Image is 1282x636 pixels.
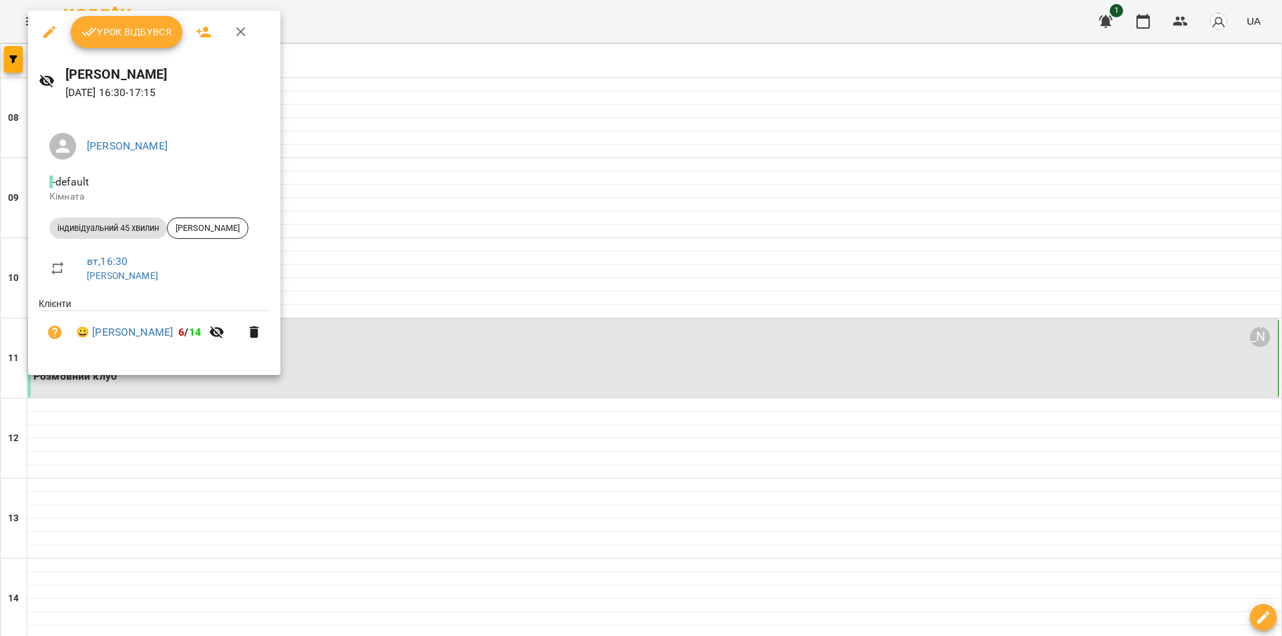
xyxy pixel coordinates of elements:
[65,64,270,85] h6: [PERSON_NAME]
[81,24,172,40] span: Урок відбувся
[71,16,183,48] button: Урок відбувся
[76,324,173,340] a: 😀 [PERSON_NAME]
[168,222,248,234] span: [PERSON_NAME]
[189,326,201,338] span: 14
[87,255,128,268] a: вт , 16:30
[65,85,270,101] p: [DATE] 16:30 - 17:15
[178,326,201,338] b: /
[49,222,167,234] span: індивідуальний 45 хвилин
[87,139,168,152] a: [PERSON_NAME]
[49,190,259,204] p: Кімната
[167,218,248,239] div: [PERSON_NAME]
[87,270,158,281] a: [PERSON_NAME]
[49,176,91,188] span: - default
[39,316,71,348] button: Візит ще не сплачено. Додати оплату?
[178,326,184,338] span: 6
[39,297,270,359] ul: Клієнти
